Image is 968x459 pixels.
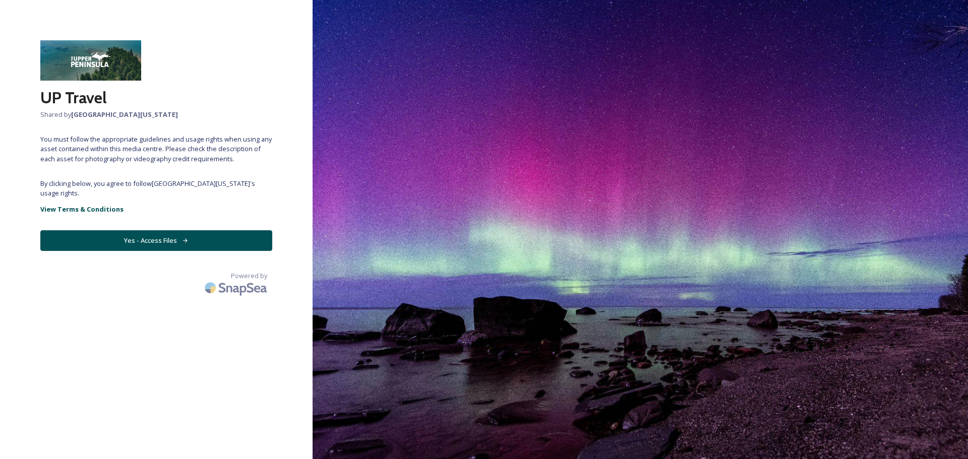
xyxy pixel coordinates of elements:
img: SnapSea Logo [202,276,272,300]
span: Shared by [40,110,272,119]
span: Powered by [231,271,267,281]
img: uplogo%20wide.jpg [40,40,141,81]
strong: [GEOGRAPHIC_DATA][US_STATE] [71,110,178,119]
span: You must follow the appropriate guidelines and usage rights when using any asset contained within... [40,135,272,164]
button: Yes - Access Files [40,230,272,251]
span: By clicking below, you agree to follow [GEOGRAPHIC_DATA][US_STATE] 's usage rights. [40,179,272,198]
h2: UP Travel [40,86,272,110]
strong: View Terms & Conditions [40,205,124,214]
a: View Terms & Conditions [40,203,272,215]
